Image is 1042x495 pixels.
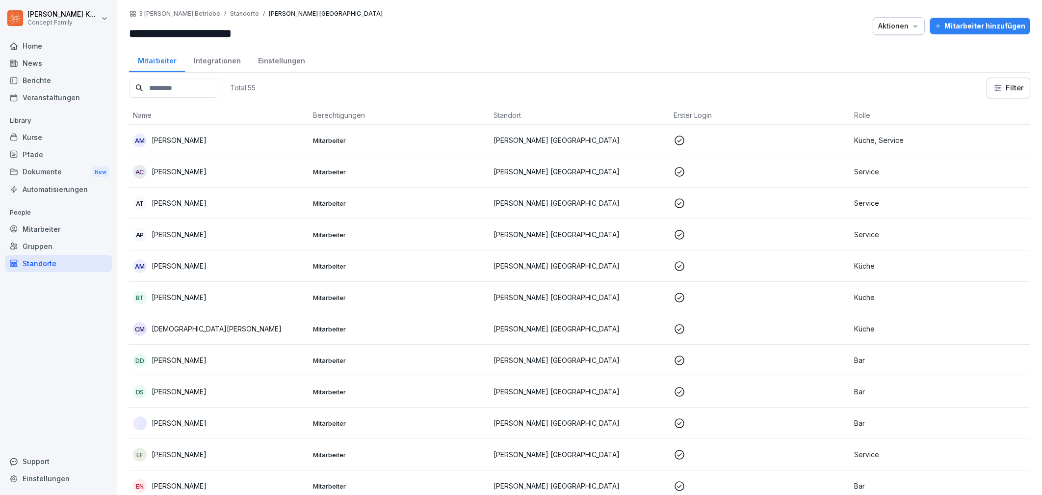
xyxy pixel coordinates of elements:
p: [PERSON_NAME] [152,166,207,177]
a: Standorte [5,255,112,272]
a: Mitarbeiter [5,220,112,238]
p: Mitarbeiter [313,230,485,239]
p: Mitarbeiter [313,450,485,459]
button: Filter [987,78,1030,98]
p: [DEMOGRAPHIC_DATA][PERSON_NAME] [152,324,282,334]
th: Standort [490,106,670,125]
a: News [5,55,112,72]
div: Filter [993,83,1024,93]
p: [PERSON_NAME] [GEOGRAPHIC_DATA] [494,135,666,145]
p: [PERSON_NAME] [152,229,207,240]
a: Einstellungen [249,47,313,72]
th: Rolle [850,106,1030,125]
p: Library [5,113,112,129]
p: [PERSON_NAME] [GEOGRAPHIC_DATA] [494,198,666,208]
p: Standorte [230,10,259,17]
a: Einstellungen [5,470,112,487]
a: 3 [PERSON_NAME] Betriebe [139,10,220,17]
p: Service [854,166,1026,177]
p: [PERSON_NAME] [152,418,207,428]
p: [PERSON_NAME] [GEOGRAPHIC_DATA] [494,386,666,397]
a: DokumenteNew [5,163,112,181]
p: [PERSON_NAME] [GEOGRAPHIC_DATA] [494,324,666,334]
a: Veranstaltungen [5,89,112,106]
p: Küche, Service [854,135,1026,145]
p: Mitarbeiter [313,262,485,271]
div: Dokumente [5,163,112,181]
p: Bar [854,386,1026,397]
p: Küche [854,292,1026,302]
p: [PERSON_NAME] [GEOGRAPHIC_DATA] [494,229,666,240]
p: Küche [854,261,1026,271]
p: Service [854,449,1026,460]
th: Erster Login [670,106,850,125]
th: Name [129,106,309,125]
a: Integrationen [185,47,249,72]
div: DD [133,354,147,367]
a: Mitarbeiter [129,47,185,72]
a: Home [5,37,112,55]
a: Kurse [5,129,112,146]
p: [PERSON_NAME] [152,481,207,491]
div: AC [133,165,147,179]
p: Mitarbeiter [313,482,485,491]
p: [PERSON_NAME] [GEOGRAPHIC_DATA] [269,10,383,17]
p: [PERSON_NAME] [GEOGRAPHIC_DATA] [494,166,666,177]
p: [PERSON_NAME] [152,261,207,271]
p: [PERSON_NAME] [GEOGRAPHIC_DATA] [494,292,666,302]
p: [PERSON_NAME] [152,386,207,397]
div: EF [133,448,147,462]
div: Mitarbeiter hinzufügen [935,21,1025,31]
div: AM [133,259,147,273]
p: Service [854,229,1026,240]
p: Mitarbeiter [313,387,485,396]
a: Gruppen [5,238,112,255]
p: Mitarbeiter [313,199,485,208]
p: Mitarbeiter [313,293,485,302]
p: [PERSON_NAME] [152,355,207,365]
th: Berechtigungen [309,106,489,125]
p: Concept Family [27,19,99,26]
p: Total: 55 [230,83,256,92]
p: Küche [854,324,1026,334]
div: BT [133,291,147,304]
p: / [224,10,226,17]
p: Mitarbeiter [313,325,485,333]
button: Mitarbeiter hinzufügen [930,18,1030,34]
p: / [263,10,265,17]
a: Pfade [5,146,112,163]
p: Mitarbeiter [313,419,485,428]
p: Bar [854,481,1026,491]
p: [PERSON_NAME] [GEOGRAPHIC_DATA] [494,449,666,460]
p: Mitarbeiter [313,136,485,145]
div: DS [133,385,147,399]
div: Automatisierungen [5,181,112,198]
img: bq4sx61tro4hw31423w9v5f6.png [133,416,147,430]
div: AM [133,134,147,147]
p: [PERSON_NAME] [GEOGRAPHIC_DATA] [494,481,666,491]
p: Service [854,198,1026,208]
p: [PERSON_NAME] [GEOGRAPHIC_DATA] [494,261,666,271]
div: Support [5,453,112,470]
a: Berichte [5,72,112,89]
p: [PERSON_NAME] [GEOGRAPHIC_DATA] [494,355,666,365]
div: AP [133,228,147,242]
p: Bar [854,355,1026,365]
button: Aktionen [873,17,925,35]
p: [PERSON_NAME] [152,292,207,302]
div: CM [133,322,147,336]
